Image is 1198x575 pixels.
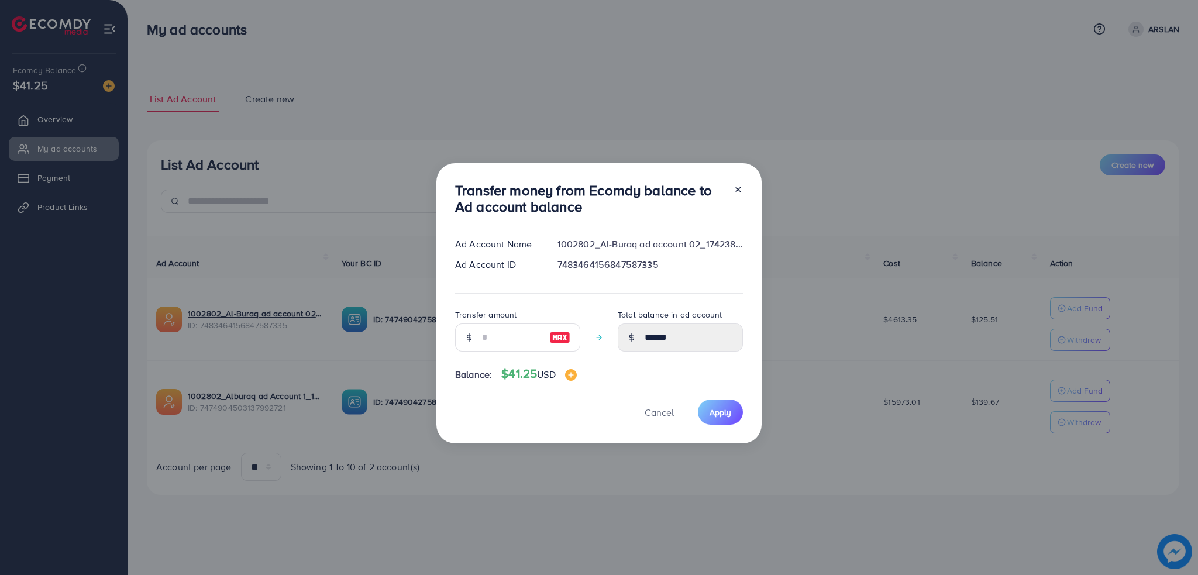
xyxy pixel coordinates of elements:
[501,367,576,381] h4: $41.25
[537,368,555,381] span: USD
[446,237,548,251] div: Ad Account Name
[645,406,674,419] span: Cancel
[549,330,570,345] img: image
[710,407,731,418] span: Apply
[630,400,688,425] button: Cancel
[455,368,492,381] span: Balance:
[455,182,724,216] h3: Transfer money from Ecomdy balance to Ad account balance
[548,237,752,251] div: 1002802_Al-Buraq ad account 02_1742380041767
[565,369,577,381] img: image
[455,309,517,321] label: Transfer amount
[548,258,752,271] div: 7483464156847587335
[698,400,743,425] button: Apply
[446,258,548,271] div: Ad Account ID
[618,309,722,321] label: Total balance in ad account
